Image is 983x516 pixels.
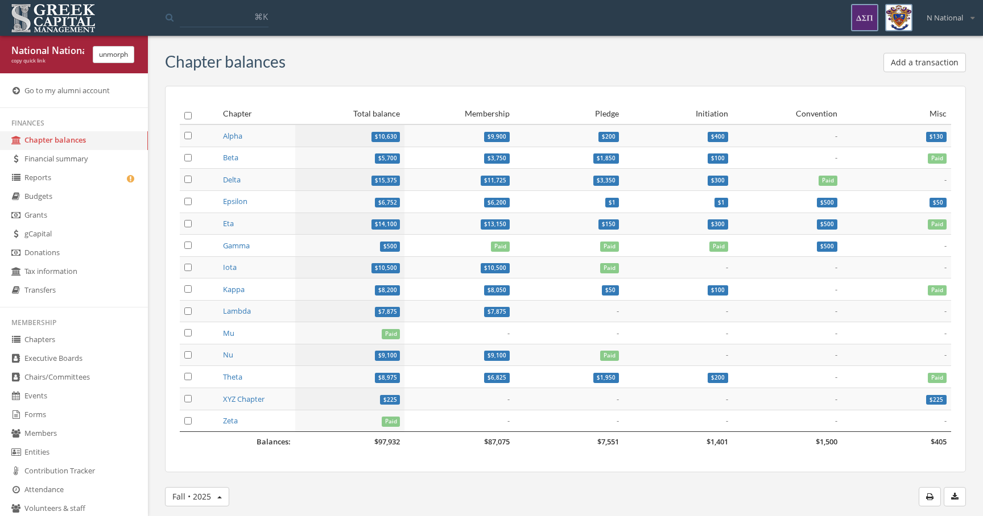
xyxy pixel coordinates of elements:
[488,286,506,294] span: $8,050
[933,198,943,206] span: $50
[218,432,296,452] td: Balances:
[371,174,400,185] a: $15,375
[835,262,837,272] span: -
[617,306,619,316] a: -
[709,240,728,251] a: Paid
[820,243,834,250] span: $500
[708,372,728,382] a: $200
[617,328,619,338] a: -
[835,415,837,426] span: -
[726,262,728,272] span: -
[726,394,728,404] a: -
[223,328,234,338] a: Mu
[928,152,947,163] a: Paid
[484,177,506,184] span: $11,725
[944,174,947,185] a: -
[605,196,619,206] a: $1
[617,394,619,404] span: -
[375,351,400,361] span: $9,100
[835,349,837,360] a: -
[928,219,947,230] span: Paid
[223,394,265,404] a: XYZ Chapter
[600,240,619,251] a: Paid
[371,131,400,141] a: $10,630
[708,152,728,163] a: $100
[707,436,728,447] span: $1,401
[928,372,947,382] a: Paid
[375,198,400,208] span: $6,752
[726,415,728,426] span: -
[602,284,619,294] a: $50
[371,218,400,228] a: $14,100
[928,284,947,294] a: Paid
[817,196,837,206] a: $500
[484,152,510,163] a: $3,750
[835,284,837,294] span: -
[11,44,84,57] div: National National
[927,13,963,23] span: N National
[382,329,400,339] span: Paid
[507,415,510,426] span: -
[714,196,728,206] a: $1
[609,198,616,206] span: $1
[380,240,400,251] a: $500
[598,218,619,228] a: $150
[223,349,233,360] a: Nu
[481,174,510,185] a: $11,725
[223,108,291,119] div: Chapter
[708,218,728,228] a: $300
[835,131,837,141] span: -
[820,220,834,228] span: $500
[944,415,947,426] a: -
[375,152,400,163] a: $5,700
[371,176,400,186] span: $15,375
[835,306,837,316] a: -
[371,219,400,230] span: $14,100
[817,218,837,228] a: $500
[602,133,616,140] span: $200
[380,394,400,404] a: $225
[605,286,616,294] span: $50
[223,415,238,426] a: Zeta
[491,240,510,251] a: Paid
[93,46,134,63] button: unmorph
[718,198,725,206] span: $1
[928,218,947,228] a: Paid
[617,415,619,426] a: -
[919,4,974,23] div: N National
[593,152,619,163] a: $1,850
[165,53,286,70] h3: Chapter balances
[484,436,510,447] span: $87,075
[507,328,510,338] span: -
[375,372,400,382] a: $8,975
[223,306,251,316] a: Lambda
[484,220,506,228] span: $13,150
[375,306,400,316] a: $7,875
[726,349,728,360] a: -
[491,242,510,252] span: Paid
[481,262,510,272] a: $10,500
[519,108,619,119] div: Pledge
[944,306,947,316] a: -
[819,176,837,186] span: Paid
[928,153,947,164] span: Paid
[223,262,237,272] a: Iota
[711,177,725,184] span: $300
[835,394,837,404] a: -
[926,131,947,141] a: $130
[726,306,728,316] span: -
[488,198,506,206] span: $6,200
[602,220,616,228] span: $150
[708,131,728,141] a: $400
[600,262,619,272] a: Paid
[223,240,250,251] a: Gamma
[488,308,506,315] span: $7,875
[488,133,506,140] span: $9,900
[484,264,506,272] span: $10,500
[597,155,616,162] span: $1,850
[600,242,619,252] span: Paid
